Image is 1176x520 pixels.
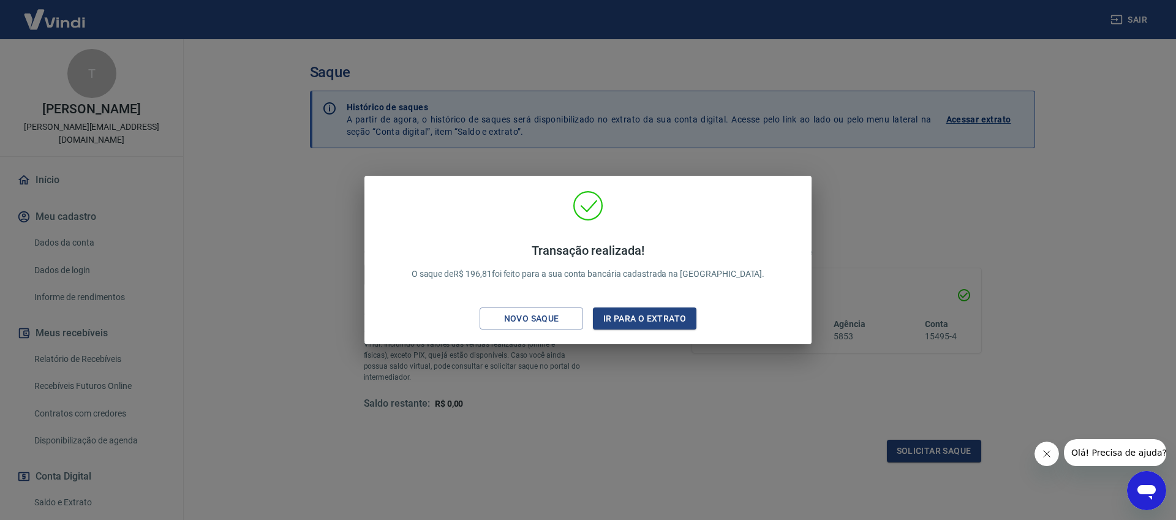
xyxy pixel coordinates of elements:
[1064,439,1166,466] iframe: Mensagem da empresa
[412,243,765,258] h4: Transação realizada!
[489,311,574,326] div: Novo saque
[1127,471,1166,510] iframe: Botão para abrir a janela de mensagens
[412,243,765,281] p: O saque de R$ 196,81 foi feito para a sua conta bancária cadastrada na [GEOGRAPHIC_DATA].
[7,9,103,18] span: Olá! Precisa de ajuda?
[480,307,583,330] button: Novo saque
[1035,442,1059,466] iframe: Fechar mensagem
[593,307,696,330] button: Ir para o extrato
